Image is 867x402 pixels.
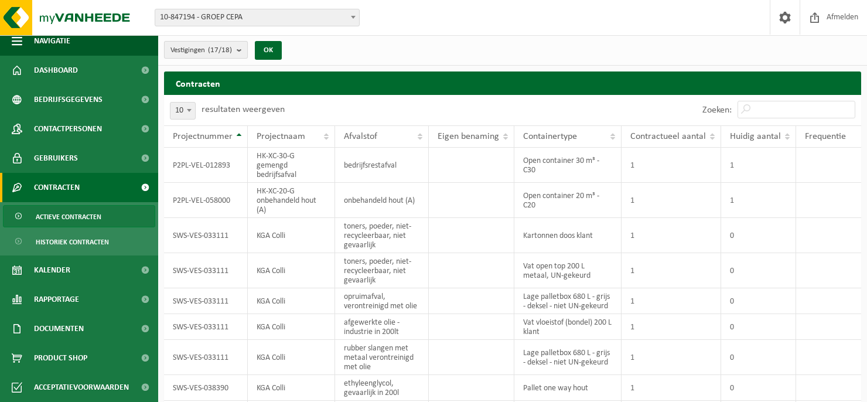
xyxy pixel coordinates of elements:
[34,285,79,314] span: Rapportage
[730,132,781,141] span: Huidig aantal
[523,132,577,141] span: Containertype
[164,41,248,59] button: Vestigingen(17/18)
[257,132,305,141] span: Projectnaam
[164,218,248,253] td: SWS-VES-033111
[622,314,721,340] td: 1
[3,205,155,227] a: Actieve contracten
[335,148,429,183] td: bedrijfsrestafval
[36,231,109,253] span: Historiek contracten
[622,218,721,253] td: 1
[721,375,796,401] td: 0
[335,288,429,314] td: opruimafval, verontreinigd met olie
[438,132,499,141] span: Eigen benaming
[34,144,78,173] span: Gebruikers
[248,218,335,253] td: KGA Colli
[721,288,796,314] td: 0
[514,340,622,375] td: Lage palletbox 680 L - grijs - deksel - niet UN-gekeurd
[721,314,796,340] td: 0
[170,42,232,59] span: Vestigingen
[3,230,155,253] a: Historiek contracten
[248,375,335,401] td: KGA Colli
[248,340,335,375] td: KGA Colli
[514,183,622,218] td: Open container 20 m³ - C20
[34,173,80,202] span: Contracten
[622,288,721,314] td: 1
[34,26,70,56] span: Navigatie
[34,85,103,114] span: Bedrijfsgegevens
[248,253,335,288] td: KGA Colli
[335,183,429,218] td: onbehandeld hout (A)
[514,218,622,253] td: Kartonnen doos klant
[335,314,429,340] td: afgewerkte olie - industrie in 200lt
[34,56,78,85] span: Dashboard
[34,343,87,373] span: Product Shop
[622,148,721,183] td: 1
[514,253,622,288] td: Vat open top 200 L metaal, UN-gekeurd
[164,288,248,314] td: SWS-VES-033111
[255,41,282,60] button: OK
[721,340,796,375] td: 0
[155,9,360,26] span: 10-847194 - GROEP CEPA
[514,148,622,183] td: Open container 30 m³ - C30
[164,148,248,183] td: P2PL-VEL-012893
[36,206,101,228] span: Actieve contracten
[164,253,248,288] td: SWS-VES-033111
[208,46,232,54] count: (17/18)
[335,340,429,375] td: rubber slangen met metaal verontreinigd met olie
[630,132,706,141] span: Contractueel aantal
[34,255,70,285] span: Kalender
[721,218,796,253] td: 0
[248,183,335,218] td: HK-XC-20-G onbehandeld hout (A)
[248,148,335,183] td: HK-XC-30-G gemengd bedrijfsafval
[248,314,335,340] td: KGA Colli
[164,183,248,218] td: P2PL-VEL-058000
[170,103,195,119] span: 10
[514,375,622,401] td: Pallet one way hout
[34,373,129,402] span: Acceptatievoorwaarden
[164,314,248,340] td: SWS-VES-033111
[34,314,84,343] span: Documenten
[344,132,377,141] span: Afvalstof
[164,71,861,94] h2: Contracten
[805,132,846,141] span: Frequentie
[721,183,796,218] td: 1
[622,375,721,401] td: 1
[173,132,233,141] span: Projectnummer
[170,102,196,120] span: 10
[702,105,732,115] label: Zoeken:
[335,253,429,288] td: toners, poeder, niet-recycleerbaar, niet gevaarlijk
[34,114,102,144] span: Contactpersonen
[721,148,796,183] td: 1
[514,314,622,340] td: Vat vloeistof (bondel) 200 L klant
[514,288,622,314] td: Lage palletbox 680 L - grijs - deksel - niet UN-gekeurd
[335,218,429,253] td: toners, poeder, niet-recycleerbaar, niet gevaarlijk
[164,340,248,375] td: SWS-VES-033111
[622,340,721,375] td: 1
[622,253,721,288] td: 1
[155,9,359,26] span: 10-847194 - GROEP CEPA
[202,105,285,114] label: resultaten weergeven
[248,288,335,314] td: KGA Colli
[721,253,796,288] td: 0
[164,375,248,401] td: SWS-VES-038390
[335,375,429,401] td: ethyleenglycol, gevaarlijk in 200l
[622,183,721,218] td: 1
